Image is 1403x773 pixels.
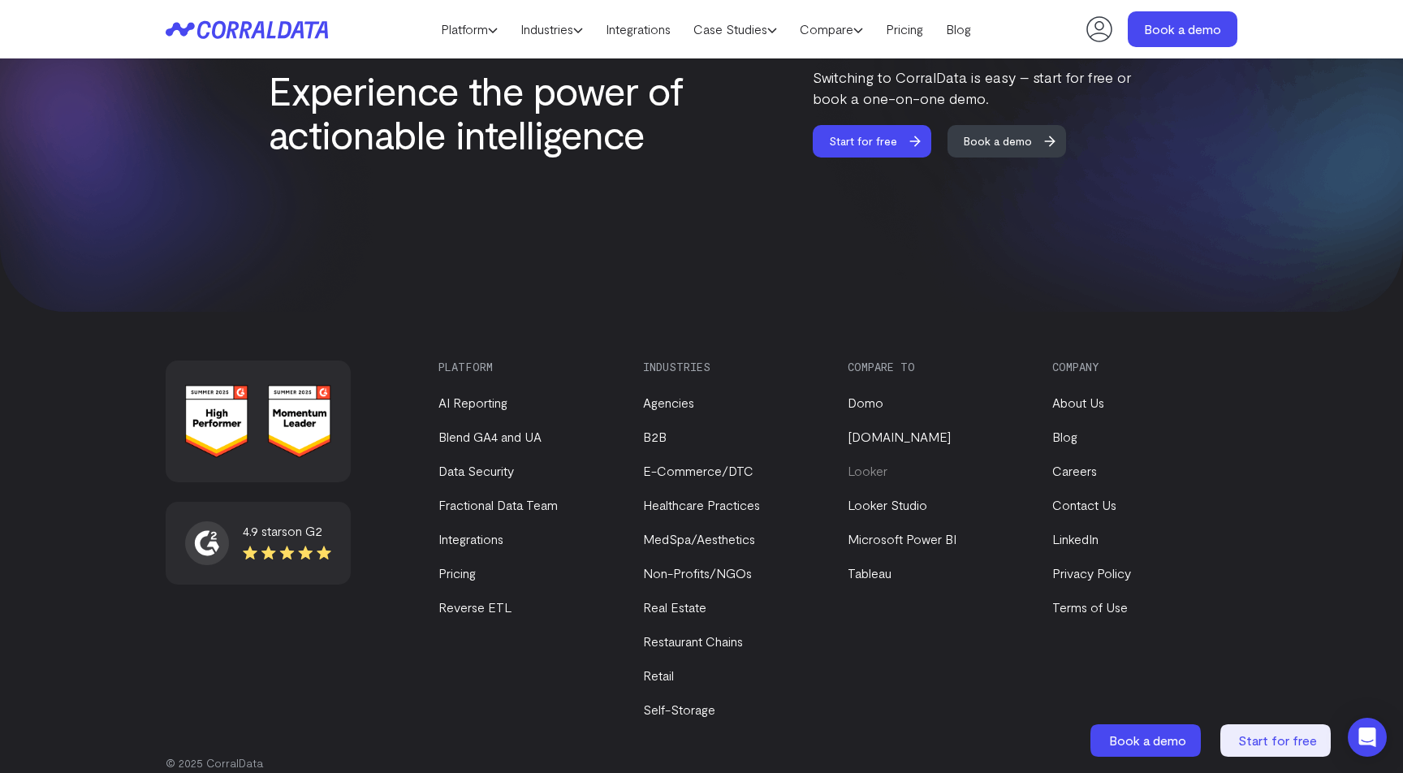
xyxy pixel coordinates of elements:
[813,67,1134,109] p: Switching to CorralData is easy – start for free or book a one-on-one demo.
[1052,361,1229,374] h3: Company
[848,531,956,546] a: Microsoft Power BI
[643,531,755,546] a: MedSpa/Aesthetics
[1052,429,1077,444] a: Blog
[1052,565,1131,581] a: Privacy Policy
[438,429,542,444] a: Blend GA4 and UA
[813,125,946,158] a: Start for free
[848,565,891,581] a: Tableau
[1109,732,1186,748] span: Book a demo
[243,521,331,541] div: 4.9 stars
[1090,724,1204,757] a: Book a demo
[643,702,715,717] a: Self-Storage
[1052,395,1104,410] a: About Us
[185,521,331,565] a: 4.9 starson G2
[1052,599,1128,615] a: Terms of Use
[509,17,594,41] a: Industries
[643,463,753,478] a: E-Commerce/DTC
[1052,463,1097,478] a: Careers
[1052,531,1099,546] a: LinkedIn
[643,599,706,615] a: Real Estate
[643,633,743,649] a: Restaurant Chains
[874,17,935,41] a: Pricing
[287,523,322,538] span: on G2
[438,599,512,615] a: Reverse ETL
[430,17,509,41] a: Platform
[643,565,752,581] a: Non-Profits/NGOs
[643,361,820,374] h3: Industries
[643,429,667,444] a: B2B
[643,667,674,683] a: Retail
[643,395,694,410] a: Agencies
[269,68,699,156] h2: Experience the power of actionable intelligence
[438,531,503,546] a: Integrations
[1128,11,1237,47] a: Book a demo
[438,497,558,512] a: Fractional Data Team
[813,125,913,158] span: Start for free
[848,395,883,410] a: Domo
[438,395,507,410] a: AI Reporting
[438,565,476,581] a: Pricing
[594,17,682,41] a: Integrations
[848,361,1025,374] h3: Compare to
[1238,732,1317,748] span: Start for free
[438,361,615,374] h3: Platform
[788,17,874,41] a: Compare
[948,125,1048,158] span: Book a demo
[848,463,887,478] a: Looker
[948,125,1081,158] a: Book a demo
[935,17,982,41] a: Blog
[848,497,927,512] a: Looker Studio
[166,755,1237,771] p: © 2025 CorralData
[643,497,760,512] a: Healthcare Practices
[1348,718,1387,757] div: Open Intercom Messenger
[682,17,788,41] a: Case Studies
[848,429,951,444] a: [DOMAIN_NAME]
[1052,497,1116,512] a: Contact Us
[1220,724,1334,757] a: Start for free
[438,463,514,478] a: Data Security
